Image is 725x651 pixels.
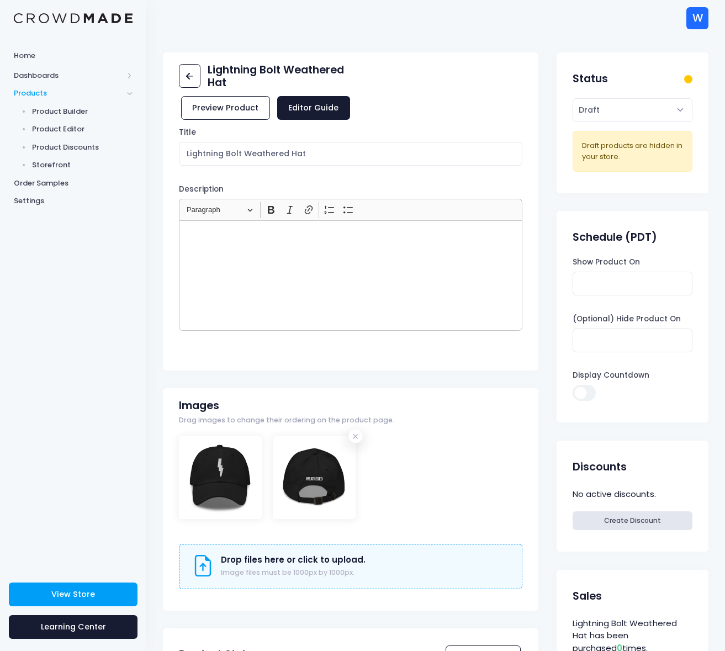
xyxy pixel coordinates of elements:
[573,511,692,530] a: Create Discount
[179,127,196,138] label: Title
[41,621,106,632] span: Learning Center
[14,70,123,81] span: Dashboards
[573,370,649,381] label: Display Countdown
[32,124,133,135] span: Product Editor
[573,257,640,268] label: Show Product On
[179,184,224,195] label: Description
[9,615,137,639] a: Learning Center
[208,63,351,89] h2: Lightning Bolt Weathered Hat
[573,231,657,244] h2: Schedule (PDT)
[573,461,627,473] h2: Discounts
[9,583,137,606] a: View Store
[51,589,95,600] span: View Store
[14,195,133,207] span: Settings
[179,399,219,412] h2: Images
[221,555,366,565] h3: Drop files here or click to upload.
[179,199,522,220] div: Editor toolbar
[187,203,244,216] span: Paragraph
[32,160,133,171] span: Storefront
[221,568,354,577] span: Image files must be 1000px by 1000px.
[573,72,608,85] h2: Status
[573,590,602,602] h2: Sales
[32,142,133,153] span: Product Discounts
[179,415,394,426] span: Drag images to change their ordering on the product page.
[179,220,522,331] div: Rich Text Editor, main
[277,96,350,120] a: Editor Guide
[686,7,708,29] div: W
[14,178,133,189] span: Order Samples
[182,202,258,219] button: Paragraph
[14,13,133,24] img: Logo
[573,314,681,325] label: (Optional) Hide Product On
[582,140,682,162] div: Draft products are hidden in your store.
[32,106,133,117] span: Product Builder
[14,50,133,61] span: Home
[573,486,692,502] div: No active discounts.
[181,96,270,120] a: Preview Product
[14,88,123,99] span: Products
